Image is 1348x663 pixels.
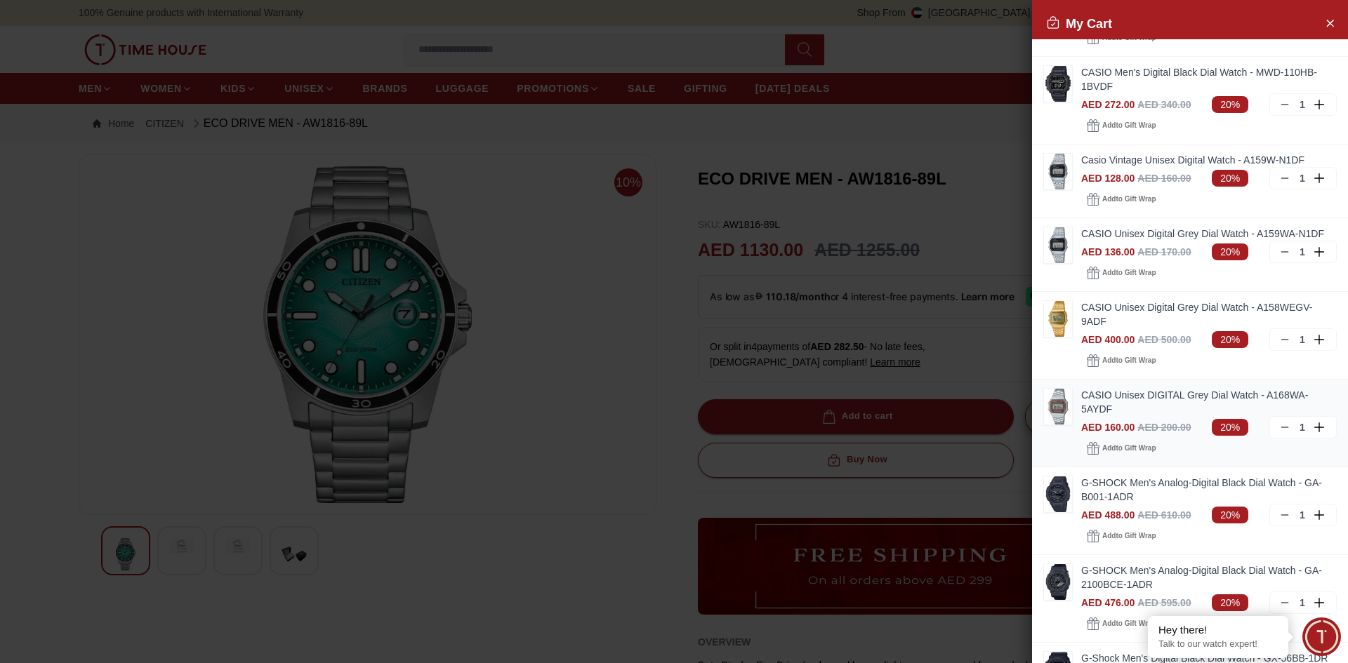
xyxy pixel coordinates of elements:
a: CASIO Unisex Digital Grey Dial Watch - A159WA-N1DF [1081,227,1337,241]
p: 1 [1297,171,1308,185]
span: AED 476.00 [1081,597,1135,608]
span: Add to Gift Wrap [1102,192,1156,206]
button: Close Account [1319,11,1341,34]
img: ... [1044,66,1072,102]
button: Addto Gift Wrap [1081,351,1161,370]
span: AED 136.00 [1081,246,1135,257]
button: Addto Gift Wrap [1081,438,1161,458]
span: AED 272.00 [1081,99,1135,110]
span: Add to Gift Wrap [1102,617,1156,631]
img: ... [1044,389,1072,424]
div: Hey there! [1158,623,1278,637]
p: 1 [1297,420,1308,434]
span: Add to Gift Wrap [1102,354,1156,368]
span: 20% [1212,96,1248,113]
div: Chat Widget [1302,617,1341,656]
span: AED 400.00 [1081,334,1135,345]
span: AED 610.00 [1137,509,1191,521]
a: CASIO Unisex Digital Grey Dial Watch - A158WEGV-9ADF [1081,300,1337,328]
p: 1 [1297,333,1308,347]
span: AED 488.00 [1081,509,1135,521]
a: G-SHOCK Men's Analog-Digital Black Dial Watch - GA-2100BCE-1ADR [1081,563,1337,591]
p: 1 [1297,596,1308,610]
button: Addto Gift Wrap [1081,116,1161,135]
span: Add to Gift Wrap [1102,119,1156,133]
p: Talk to our watch expert! [1158,638,1278,650]
p: 1 [1297,508,1308,522]
button: Addto Gift Wrap [1081,189,1161,209]
span: AED 200.00 [1137,422,1191,433]
span: 20% [1212,170,1248,187]
span: Add to Gift Wrap [1102,529,1156,543]
span: AED 500.00 [1137,334,1191,345]
img: ... [1044,227,1072,263]
img: ... [1044,301,1072,337]
span: 20% [1212,594,1248,611]
span: AED 595.00 [1137,597,1191,608]
img: ... [1044,476,1072,512]
h2: My Cart [1046,14,1112,34]
button: Addto Gift Wrap [1081,526,1161,546]
span: 20% [1212,331,1248,348]
img: ... [1044,154,1072,189]
a: G-SHOCK Men's Analog-Digital Black Dial Watch - GA-B001-1ADR [1081,476,1337,504]
span: 20% [1212,419,1248,436]
button: Addto Gift Wrap [1081,263,1161,283]
span: 20% [1212,243,1248,260]
p: 1 [1297,98,1308,112]
img: ... [1044,564,1072,600]
button: Addto Gift Wrap [1081,614,1161,634]
span: Add to Gift Wrap [1102,266,1156,280]
span: Add to Gift Wrap [1102,441,1156,455]
span: AED 160.00 [1081,422,1135,433]
span: AED 340.00 [1137,99,1191,110]
a: Casio Vintage Unisex Digital Watch - A159W-N1DF [1081,153,1337,167]
span: 20% [1212,507,1248,523]
span: AED 128.00 [1081,173,1135,184]
p: 1 [1297,245,1308,259]
span: AED 170.00 [1137,246,1191,257]
a: CASIO Men's Digital Black Dial Watch - MWD-110HB-1BVDF [1081,65,1337,93]
a: CASIO Unisex DIGITAL Grey Dial Watch - A168WA-5AYDF [1081,388,1337,416]
span: AED 160.00 [1137,173,1191,184]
